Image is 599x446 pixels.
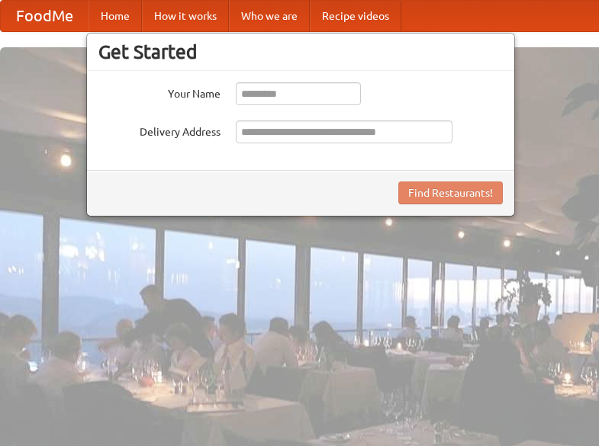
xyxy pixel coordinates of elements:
[229,1,310,31] a: Who we are
[310,1,401,31] a: Recipe videos
[142,1,229,31] a: How it works
[398,181,503,204] button: Find Restaurants!
[98,120,221,140] label: Delivery Address
[89,1,142,31] a: Home
[1,1,89,31] a: FoodMe
[98,40,503,63] h3: Get Started
[98,82,221,101] label: Your Name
